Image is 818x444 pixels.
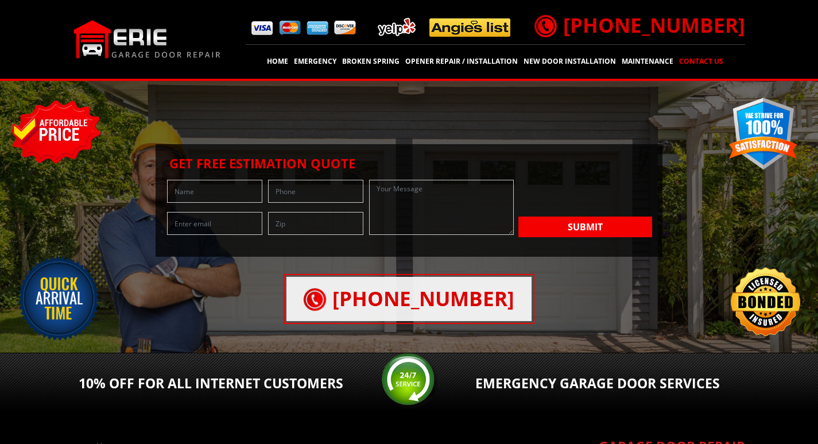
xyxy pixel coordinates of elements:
[251,21,273,35] img: pay1.png
[268,212,363,235] input: Zip
[534,11,745,38] a: [PHONE_NUMBER]
[340,53,401,70] a: Broken Spring
[73,376,343,392] h2: 10% OFF For All Internet Customers
[286,277,532,321] a: [PHONE_NUMBER]
[531,11,560,40] img: call.png
[373,13,515,41] img: add.png
[522,53,618,70] a: New door installation
[518,180,653,214] iframe: reCAPTCHA
[381,353,438,410] img: srv.png
[475,376,745,392] h2: Emergency Garage Door services
[334,21,356,35] img: pay4.png
[73,20,221,59] img: Erie.png
[292,53,338,70] a: Emergency
[307,21,328,35] img: pay3.png
[620,53,675,70] a: Maintenance
[301,285,329,314] img: call.png
[167,180,262,203] input: Name
[167,212,262,235] input: Enter email
[268,180,363,203] input: Phone
[265,53,290,70] a: Home
[677,53,725,70] a: Contact Us
[404,53,520,70] a: Opener Repair / Installation
[161,156,657,171] h2: Get Free Estimation Quote
[279,21,301,35] img: pay2.png
[518,217,652,237] button: Submit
